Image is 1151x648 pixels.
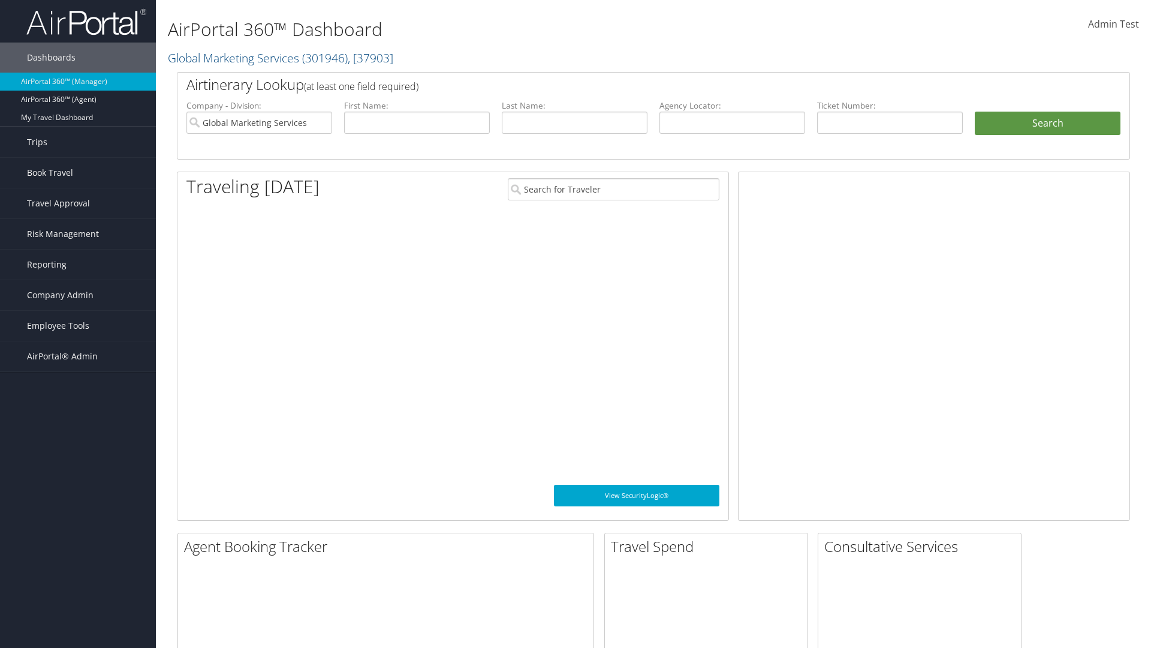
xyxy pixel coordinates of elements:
[27,341,98,371] span: AirPortal® Admin
[611,536,807,557] h2: Travel Spend
[186,174,320,199] h1: Traveling [DATE]
[27,127,47,157] span: Trips
[302,50,348,66] span: ( 301946 )
[26,8,146,36] img: airportal-logo.png
[186,100,332,112] label: Company - Division:
[27,188,90,218] span: Travel Approval
[554,485,719,506] a: View SecurityLogic®
[344,100,490,112] label: First Name:
[168,50,393,66] a: Global Marketing Services
[508,178,719,200] input: Search for Traveler
[502,100,647,112] label: Last Name:
[348,50,393,66] span: , [ 37903 ]
[1088,17,1139,31] span: Admin Test
[184,536,593,557] h2: Agent Booking Tracker
[27,280,94,310] span: Company Admin
[27,250,67,280] span: Reporting
[824,536,1021,557] h2: Consultative Services
[27,311,89,341] span: Employee Tools
[304,80,418,93] span: (at least one field required)
[659,100,805,112] label: Agency Locator:
[27,219,99,249] span: Risk Management
[186,74,1041,95] h2: Airtinerary Lookup
[27,43,76,73] span: Dashboards
[27,158,73,188] span: Book Travel
[975,112,1120,136] button: Search
[168,17,815,42] h1: AirPortal 360™ Dashboard
[1088,6,1139,43] a: Admin Test
[817,100,963,112] label: Ticket Number:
